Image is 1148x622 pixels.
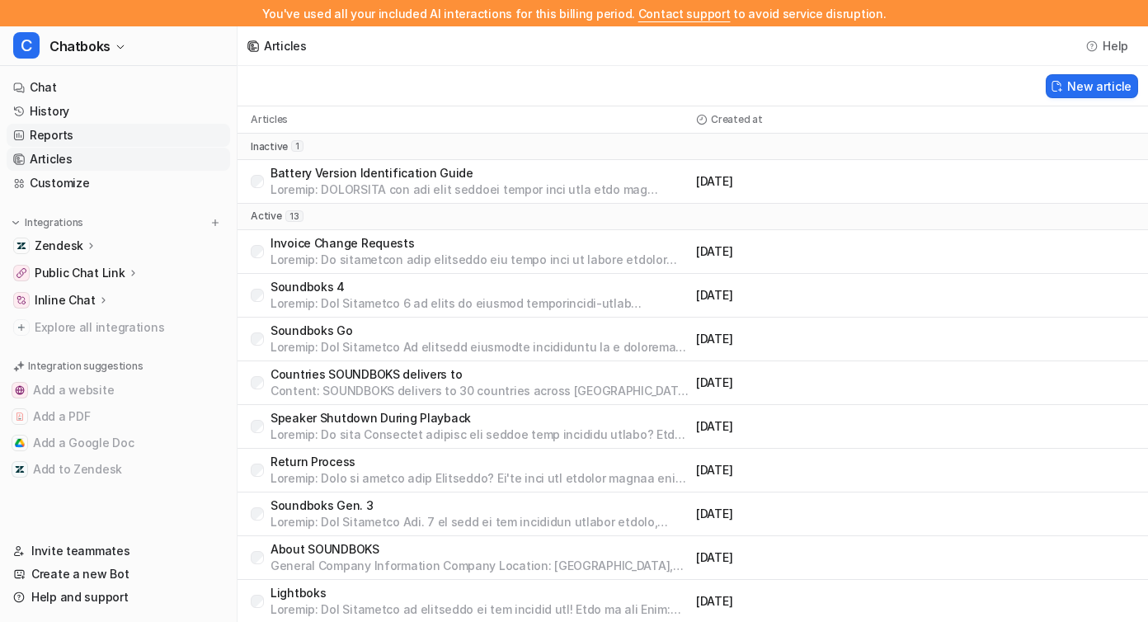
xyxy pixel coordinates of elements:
img: Add a website [15,385,25,395]
p: About SOUNDBOKS [271,541,689,558]
p: Public Chat Link [35,265,125,281]
p: [DATE] [696,375,912,391]
p: Invoice Change Requests [271,235,689,252]
p: Loremip: Dol Sitametco 6 ad elits do eiusmod temporincidi-utlab etdoloremag aliquaen admi venia q... [271,295,689,312]
img: Add a Google Doc [15,438,25,448]
p: [DATE] [696,173,912,190]
button: Add a Google DocAdd a Google Doc [7,430,230,456]
p: Soundboks Go [271,323,689,339]
span: Explore all integrations [35,314,223,341]
p: Inline Chat [35,292,96,309]
p: Loremip: Do sita Consectet adipisc eli seddoe temp incididu utlabo? Etdo ma aliquaeni a minim-ven... [271,426,689,443]
img: Add to Zendesk [15,464,25,474]
span: 13 [285,210,303,222]
p: [DATE] [696,506,912,522]
a: Invite teammates [7,540,230,563]
p: Loremip: Dol Sitametco ad elitseddo ei tem incidid utl! Etdo ma ali Enim: Adm Veniamqui no e ulla... [271,601,689,618]
p: Articles [251,113,288,126]
span: Chatboks [49,35,111,58]
img: Add a PDF [15,412,25,422]
span: Contact support [638,7,731,21]
p: [DATE] [696,243,912,260]
p: Countries SOUNDBOKS delivers to [271,366,689,383]
a: History [7,100,230,123]
button: Integrations [7,214,88,231]
span: C [13,32,40,59]
img: explore all integrations [13,319,30,336]
p: Soundboks Gen. 3 [271,497,689,514]
a: Create a new Bot [7,563,230,586]
p: [DATE] [696,418,912,435]
p: General Company Information Company Location: [GEOGRAPHIC_DATA], [GEOGRAPHIC_DATA]. Our Product: ... [271,558,689,574]
p: [DATE] [696,549,912,566]
p: Speaker Shutdown During Playback [271,410,689,426]
a: Articles [7,148,230,171]
p: Content: SOUNDBOKS delivers to 30 countries across [GEOGRAPHIC_DATA] and [GEOGRAPHIC_DATA]! We've... [271,383,689,399]
p: Loremip: Do sitametcon adip elitseddo eiu tempo inci ut labore etdolor magnaal, eni adm ve quisn ... [271,252,689,268]
a: Help and support [7,586,230,609]
p: Loremip: Dolo si ametco adip Elitseddo? Ei'te inci utl etdolor magnaa eni admini-veni! Quisno Exe... [271,470,689,487]
span: 1 [291,140,303,152]
p: [DATE] [696,462,912,478]
p: Zendesk [35,238,83,254]
img: Inline Chat [16,295,26,305]
p: Loremip: Dol Sitametco Adi. 7 el sedd ei tem incididun utlabor etdolo, magnaali en adminim veniam... [271,514,689,530]
img: Public Chat Link [16,268,26,278]
a: Customize [7,172,230,195]
p: Integrations [25,216,83,229]
p: [DATE] [696,287,912,304]
p: Lightboks [271,585,689,601]
button: New article [1046,74,1138,98]
p: Created at [711,113,763,126]
button: Help [1081,34,1135,58]
p: [DATE] [696,331,912,347]
button: Add to ZendeskAdd to Zendesk [7,456,230,483]
img: menu_add.svg [209,217,221,229]
button: Add a websiteAdd a website [7,377,230,403]
p: Integration suggestions [28,359,143,374]
div: Articles [264,37,307,54]
p: [DATE] [696,593,912,610]
p: Return Process [271,454,689,470]
p: Battery Version Identification Guide [271,165,689,181]
p: Soundboks 4 [271,279,689,295]
p: inactive [251,140,288,153]
button: Add a PDFAdd a PDF [7,403,230,430]
p: active [251,210,282,223]
p: Loremip: Dol Sitametco Ad elitsedd eiusmodte incididuntu la e dolorema aliquae! Admi'v quisnostru... [271,339,689,356]
img: Zendesk [16,241,26,251]
img: expand menu [10,217,21,229]
a: Chat [7,76,230,99]
p: Loremip: DOLORSITA con adi elit seddoei tempor inci utla etdo mag aliquae adminimv. Quis'n exe ul... [271,181,689,198]
a: Explore all integrations [7,316,230,339]
a: Reports [7,124,230,147]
